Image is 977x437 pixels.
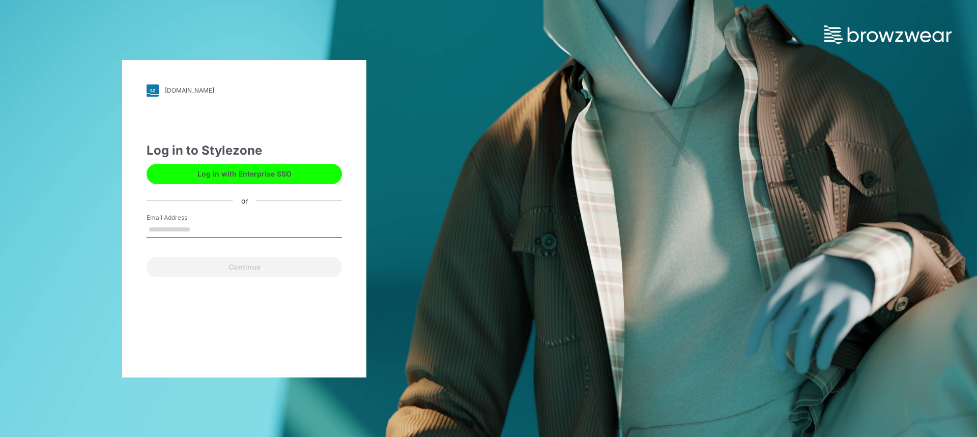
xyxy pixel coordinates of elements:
label: Email Address [147,213,218,222]
div: Log in to Stylezone [147,141,342,160]
div: or [233,195,256,206]
img: browzwear-logo.73288ffb.svg [824,25,952,44]
a: [DOMAIN_NAME] [147,84,342,97]
button: Log in with Enterprise SSO [147,164,342,184]
div: [DOMAIN_NAME] [165,86,214,94]
img: svg+xml;base64,PHN2ZyB3aWR0aD0iMjgiIGhlaWdodD0iMjgiIHZpZXdCb3g9IjAgMCAyOCAyOCIgZmlsbD0ibm9uZSIgeG... [147,84,159,97]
